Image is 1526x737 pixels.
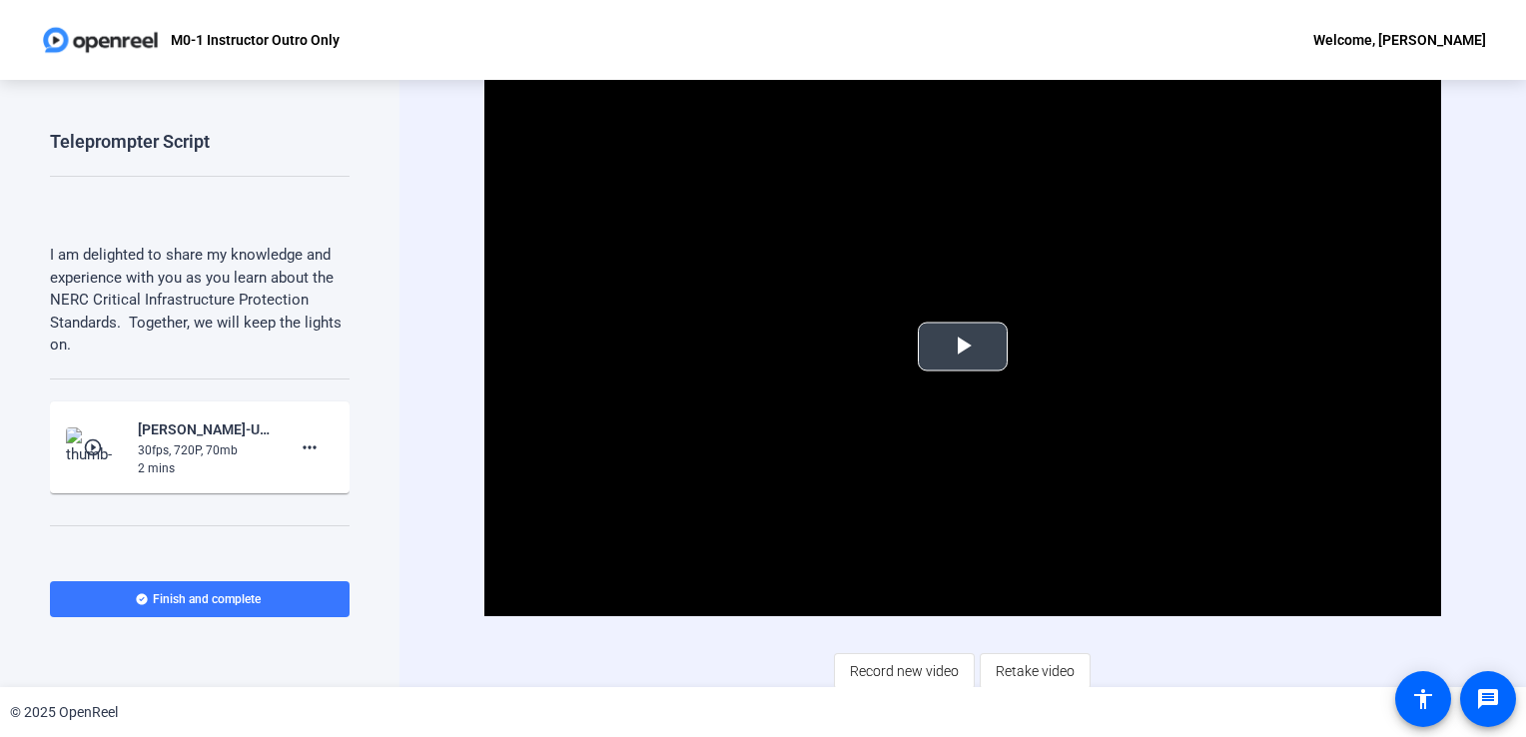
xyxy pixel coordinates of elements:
button: Finish and complete [50,581,350,617]
div: Teleprompter Script [50,130,210,154]
div: [PERSON_NAME]-UAPTC-ENRG 10011 FOOTAGE-M0-1 Instructor Outro Only-1757607778796-webcam [138,417,272,441]
button: Retake video [980,653,1091,689]
p: M0-1 Instructor Outro Only [171,28,340,52]
mat-icon: more_horiz [298,435,322,459]
button: Record new video [834,653,975,689]
span: Retake video [996,652,1075,690]
div: Welcome, [PERSON_NAME] [1313,28,1486,52]
p: I am delighted to share my knowledge and experience with you as you learn about the NERC Critical... [50,244,350,357]
mat-icon: accessibility [1411,687,1435,711]
div: 30fps, 720P, 70mb [138,441,272,459]
div: © 2025 OpenReel [10,702,118,723]
img: OpenReel logo [40,20,161,60]
mat-icon: play_circle_outline [83,437,107,457]
div: 2 mins [138,459,272,477]
button: Play Video [918,323,1008,371]
img: thumb-nail [66,427,125,467]
mat-icon: message [1476,687,1500,711]
span: Record new video [850,652,959,690]
span: Finish and complete [153,591,261,607]
div: Video Player [484,78,1442,616]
